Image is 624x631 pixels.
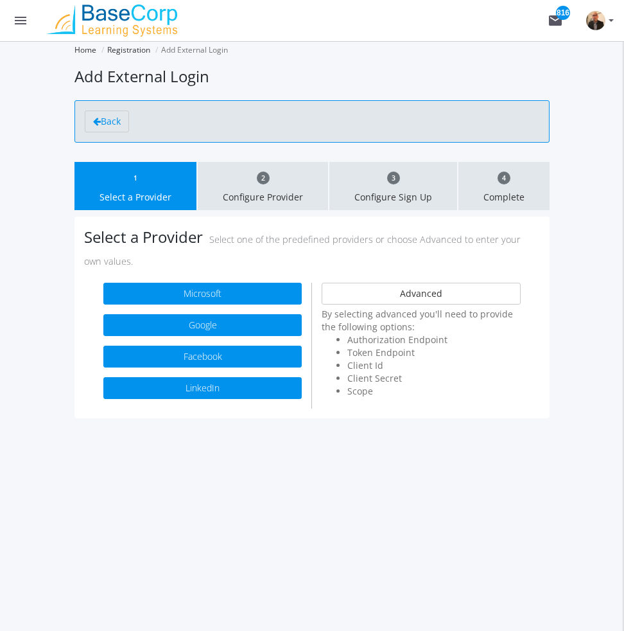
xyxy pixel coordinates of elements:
[468,191,540,204] p: Complete
[498,172,510,184] p: 4
[101,115,121,127] span: Back
[85,111,129,132] a: Back
[339,191,447,204] p: Configure Sign Up
[103,314,302,336] button: Google
[347,385,521,398] li: Scope
[347,359,521,372] li: Client Id
[129,172,142,184] p: 1
[103,377,302,399] button: LinkedIn
[548,13,563,28] mat-icon: mail
[257,172,270,184] p: 2
[84,233,521,267] small: Select one of the predefined providers or choose Advanced to enter your own values.
[103,283,302,305] button: Microsoft
[207,191,318,204] p: Configure Provider
[107,44,150,55] a: Registration
[41,4,182,37] img: logo.png
[347,333,521,346] li: Authorization Endpoint
[74,44,96,55] a: Home
[347,346,521,359] li: Token Endpoint
[74,66,550,87] h1: Add External Login
[13,13,28,28] mat-icon: menu
[103,346,302,368] button: Facebook
[387,172,400,184] p: 3
[84,226,203,247] span: Select a Provider
[347,372,521,385] li: Client Secret
[322,308,521,398] p: By selecting advanced you'll need to provide the following options:
[322,283,521,305] button: Advanced
[84,191,187,204] p: Select a Provider
[152,41,228,59] li: Add External Login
